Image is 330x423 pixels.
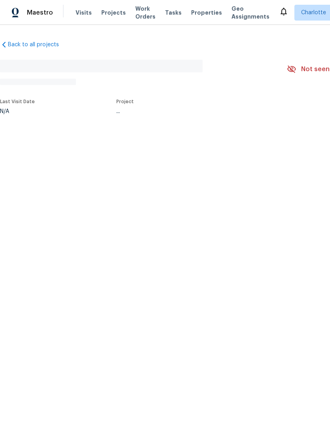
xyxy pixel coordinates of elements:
div: ... [116,109,268,114]
span: Tasks [165,10,182,15]
span: Projects [101,9,126,17]
span: Geo Assignments [231,5,269,21]
span: Visits [76,9,92,17]
span: Work Orders [135,5,156,21]
span: Project [116,99,134,104]
span: Charlotte [301,9,326,17]
span: Maestro [27,9,53,17]
span: Properties [191,9,222,17]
